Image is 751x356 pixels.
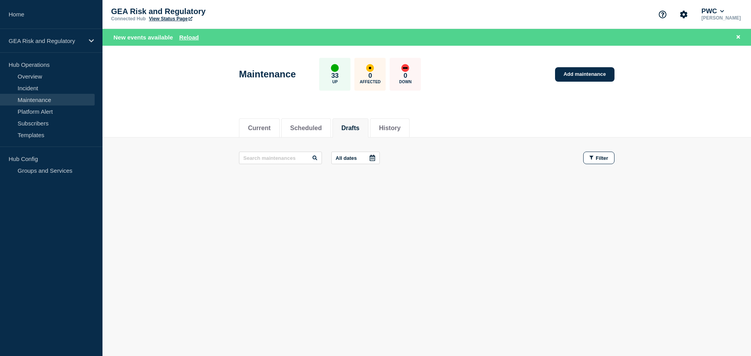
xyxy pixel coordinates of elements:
p: 0 [368,72,372,80]
h1: Maintenance [239,69,296,80]
span: New events available [113,34,173,41]
button: Drafts [341,125,359,132]
p: 33 [331,72,339,80]
button: Filter [583,152,614,164]
span: Filter [596,155,608,161]
button: Reload [179,34,199,41]
button: PWC [700,7,726,15]
p: Connected Hub [111,16,146,21]
p: GEA Risk and Regulatory [9,38,84,44]
p: Up [332,80,338,84]
p: Down [399,80,412,84]
button: Account settings [676,6,692,23]
input: Search maintenances [239,152,322,164]
button: All dates [331,152,380,164]
p: [PERSON_NAME] [700,15,742,21]
button: Scheduled [290,125,322,132]
div: down [401,64,409,72]
button: Support [654,6,671,23]
p: All dates [336,155,357,161]
p: 0 [404,72,407,80]
div: affected [366,64,374,72]
p: Affected [360,80,381,84]
p: GEA Risk and Regulatory [111,7,268,16]
a: Add maintenance [555,67,614,82]
a: View Status Page [149,16,192,21]
button: Current [248,125,271,132]
button: History [379,125,401,132]
div: up [331,64,339,72]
